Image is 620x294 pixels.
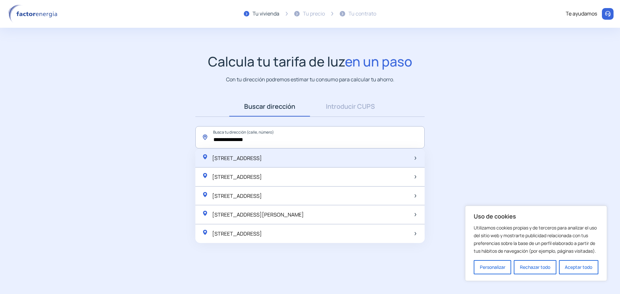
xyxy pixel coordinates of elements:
[415,194,416,198] img: arrow-next-item.svg
[202,210,208,217] img: location-pin-green.svg
[229,96,310,117] a: Buscar dirección
[310,96,391,117] a: Introducir CUPS
[348,10,376,18] div: Tu contrato
[474,212,598,220] p: Uso de cookies
[212,211,304,218] span: [STREET_ADDRESS][PERSON_NAME]
[345,52,412,70] span: en un paso
[212,192,262,199] span: [STREET_ADDRESS]
[212,155,262,162] span: [STREET_ADDRESS]
[415,213,416,216] img: arrow-next-item.svg
[202,191,208,198] img: location-pin-green.svg
[415,232,416,235] img: arrow-next-item.svg
[474,260,511,274] button: Personalizar
[212,173,262,180] span: [STREET_ADDRESS]
[202,172,208,179] img: location-pin-green.svg
[415,157,416,160] img: arrow-next-item.svg
[6,5,61,23] img: logo factor
[604,11,611,17] img: llamar
[226,76,394,84] p: Con tu dirección podremos estimar tu consumo para calcular tu ahorro.
[208,54,412,69] h1: Calcula tu tarifa de luz
[514,260,556,274] button: Rechazar todo
[559,260,598,274] button: Aceptar todo
[212,230,262,237] span: [STREET_ADDRESS]
[474,224,598,255] p: Utilizamos cookies propias y de terceros para analizar el uso del sitio web y mostrarte publicida...
[253,10,279,18] div: Tu vivienda
[465,206,607,281] div: Uso de cookies
[303,10,325,18] div: Tu precio
[415,175,416,178] img: arrow-next-item.svg
[202,229,208,236] img: location-pin-green.svg
[566,10,597,18] div: Te ayudamos
[202,154,208,160] img: location-pin-green.svg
